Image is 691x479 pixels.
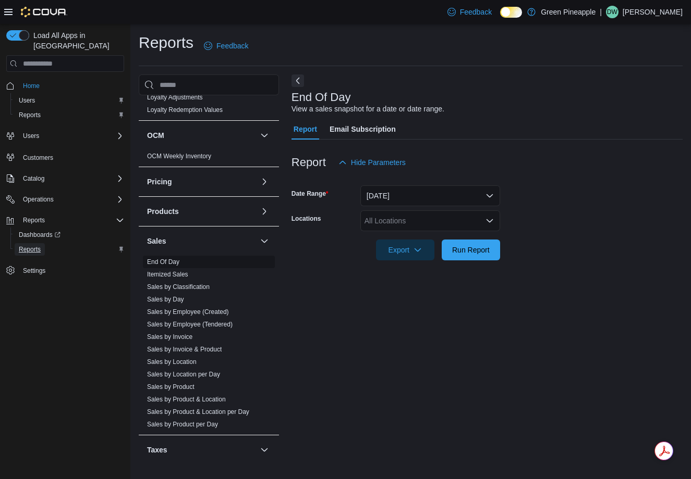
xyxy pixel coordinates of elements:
[258,205,271,218] button: Products
[19,152,57,164] a: Customers
[292,156,326,169] h3: Report
[382,240,428,260] span: Export
[147,258,179,266] span: End Of Day
[147,106,223,114] a: Loyalty Redemption Values
[147,371,220,378] a: Sales by Location per Day
[334,152,410,173] button: Hide Parameters
[2,263,128,278] button: Settings
[6,74,124,305] nav: Complex example
[147,93,203,102] span: Loyalty Adjustments
[351,157,406,168] span: Hide Parameters
[147,383,195,391] span: Sales by Product
[147,370,220,379] span: Sales by Location per Day
[2,192,128,207] button: Operations
[147,283,210,291] a: Sales by Classification
[147,321,233,328] a: Sales by Employee (Tendered)
[19,172,49,185] button: Catalog
[19,130,43,142] button: Users
[29,30,124,51] span: Load All Apps in [GEOGRAPHIC_DATA]
[2,129,128,143] button: Users
[486,217,494,225] button: Open list of options
[541,6,596,18] p: Green Pineapple
[147,358,197,366] span: Sales by Location
[19,231,60,239] span: Dashboards
[147,206,256,217] button: Products
[10,242,128,257] button: Reports
[2,149,128,165] button: Customers
[147,206,179,217] h3: Products
[147,296,184,303] a: Sales by Day
[292,215,321,223] label: Locations
[19,80,44,92] a: Home
[15,109,124,121] span: Reports
[19,214,124,226] span: Reports
[147,421,218,428] a: Sales by Product per Day
[147,445,167,455] h3: Taxes
[15,94,124,107] span: Users
[21,7,67,17] img: Cova
[258,235,271,247] button: Sales
[19,264,50,277] a: Settings
[19,172,124,185] span: Catalog
[23,82,40,90] span: Home
[147,345,222,354] span: Sales by Invoice & Product
[15,229,124,241] span: Dashboards
[23,154,53,162] span: Customers
[147,346,222,353] a: Sales by Invoice & Product
[460,7,492,17] span: Feedback
[147,445,256,455] button: Taxes
[147,130,164,141] h3: OCM
[147,270,188,279] span: Itemized Sales
[500,7,522,18] input: Dark Mode
[2,78,128,93] button: Home
[19,193,124,206] span: Operations
[258,129,271,142] button: OCM
[15,243,124,256] span: Reports
[147,177,256,187] button: Pricing
[258,444,271,456] button: Taxes
[139,150,279,167] div: OCM
[258,175,271,188] button: Pricing
[2,213,128,228] button: Reports
[19,130,124,142] span: Users
[147,333,192,341] span: Sales by Invoice
[23,132,39,140] span: Users
[147,308,229,316] span: Sales by Employee (Created)
[19,111,41,119] span: Reports
[147,408,249,416] span: Sales by Product & Location per Day
[147,333,192,341] a: Sales by Invoice
[443,2,496,22] a: Feedback
[147,396,226,403] a: Sales by Product & Location
[376,240,434,260] button: Export
[19,96,35,105] span: Users
[19,245,41,254] span: Reports
[147,94,203,101] a: Loyalty Adjustments
[147,383,195,390] a: Sales by Product
[10,108,128,122] button: Reports
[139,91,279,120] div: Loyalty
[292,74,304,87] button: Next
[139,256,279,435] div: Sales
[147,320,233,329] span: Sales by Employee (Tendered)
[15,109,45,121] a: Reports
[23,216,45,224] span: Reports
[452,245,490,255] span: Run Report
[292,190,329,198] label: Date Range
[147,236,166,246] h3: Sales
[607,6,617,18] span: DW
[360,185,500,206] button: [DATE]
[15,229,65,241] a: Dashboards
[15,243,45,256] a: Reports
[23,195,54,204] span: Operations
[147,130,256,141] button: OCM
[330,119,396,140] span: Email Subscription
[147,152,211,160] span: OCM Weekly Inventory
[200,35,252,56] a: Feedback
[19,193,58,206] button: Operations
[147,295,184,304] span: Sales by Day
[600,6,602,18] p: |
[147,258,179,266] a: End Of Day
[147,408,249,415] a: Sales by Product & Location per Day
[147,308,229,316] a: Sales by Employee (Created)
